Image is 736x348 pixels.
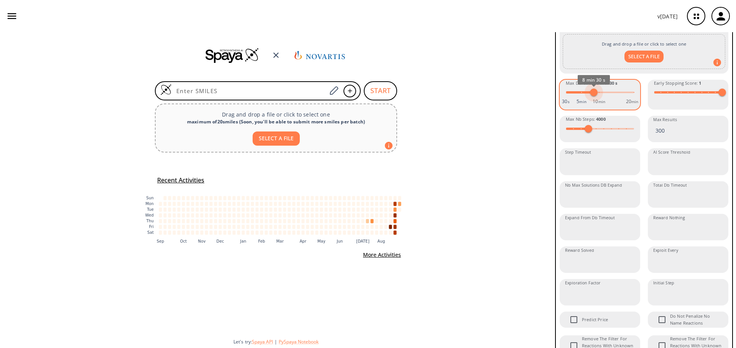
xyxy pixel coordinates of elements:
g: y-axis tick label [145,196,154,235]
span: 20 [626,98,639,105]
input: Enter SMILES [172,87,327,95]
label: Reward Solved [565,248,594,253]
button: START [364,81,397,100]
text: Mar [276,239,284,243]
span: Drag and drop a file or click to select one [569,41,719,48]
button: Recent Activities [154,174,207,187]
strong: 1 [699,80,701,86]
strong: 8 min 30 s [596,80,618,86]
img: Logo Spaya [160,84,172,95]
span: 30 [562,98,569,105]
span: 8 min 30 s [582,77,605,83]
text: Sun [146,196,154,200]
label: Max Results [653,117,677,123]
text: Feb [258,239,265,243]
span: | [273,338,279,345]
img: Team logo [293,44,347,66]
g: cell [159,196,401,235]
span: Max Duration : [566,80,618,87]
button: PySpaya Notebook [279,338,319,345]
p: v [DATE] [657,12,678,20]
button: SELECT A FILE [624,51,664,62]
text: Nov [198,239,206,243]
label: Expand From Db Timeout [565,215,615,221]
span: 5 [577,98,586,105]
small: min [631,99,638,104]
small: min [579,99,586,104]
button: SELECT A FILE [253,131,300,146]
img: Spaya logo [205,48,259,63]
label: AI Score Threshold [653,149,690,155]
g: x-axis tick label [157,239,385,243]
span: Do Not Penalize No Name Reactions [654,312,670,328]
div: maximum of 20 smiles ( Soon, you'll be able to submit more smiles per batch ) [162,118,390,125]
text: Thu [146,219,154,223]
span: 10 [593,98,605,105]
text: Fri [149,225,154,229]
label: Nb Max Solutions DB Expand [565,182,622,188]
span: Early Stopping Score : [654,80,701,87]
text: Aug [378,239,385,243]
text: Tue [146,207,154,212]
label: Total Db Timeout [653,182,687,188]
label: Exploration Factor [565,280,601,286]
text: Jan [240,239,246,243]
text: [DATE] [356,239,370,243]
small: min [598,99,605,104]
span: Max Nb Steps : [566,116,606,123]
p: Drag and drop a file or click to select one [162,110,390,118]
label: Exploit Every [653,248,678,253]
span: Predict Price [566,312,582,328]
span: Predict Price [582,316,608,323]
button: Spaya API [252,338,273,345]
text: Apr [300,239,307,243]
text: Oct [180,239,187,243]
text: Sep [157,239,164,243]
text: Dec [217,239,224,243]
text: Jun [336,239,343,243]
text: Mon [145,202,154,206]
h5: Recent Activities [157,176,204,184]
span: Do Not Penalize No Name Reactions [670,313,722,327]
text: Sat [147,230,154,235]
strong: 4000 [596,116,606,122]
text: Wed [145,213,154,217]
button: More Activities [360,248,404,262]
label: Step Timeout [565,149,591,155]
small: s [568,99,570,104]
text: May [317,239,325,243]
label: Reward Nothing [653,215,685,221]
label: Initial Step [653,280,674,286]
div: Let's try: [233,338,549,345]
